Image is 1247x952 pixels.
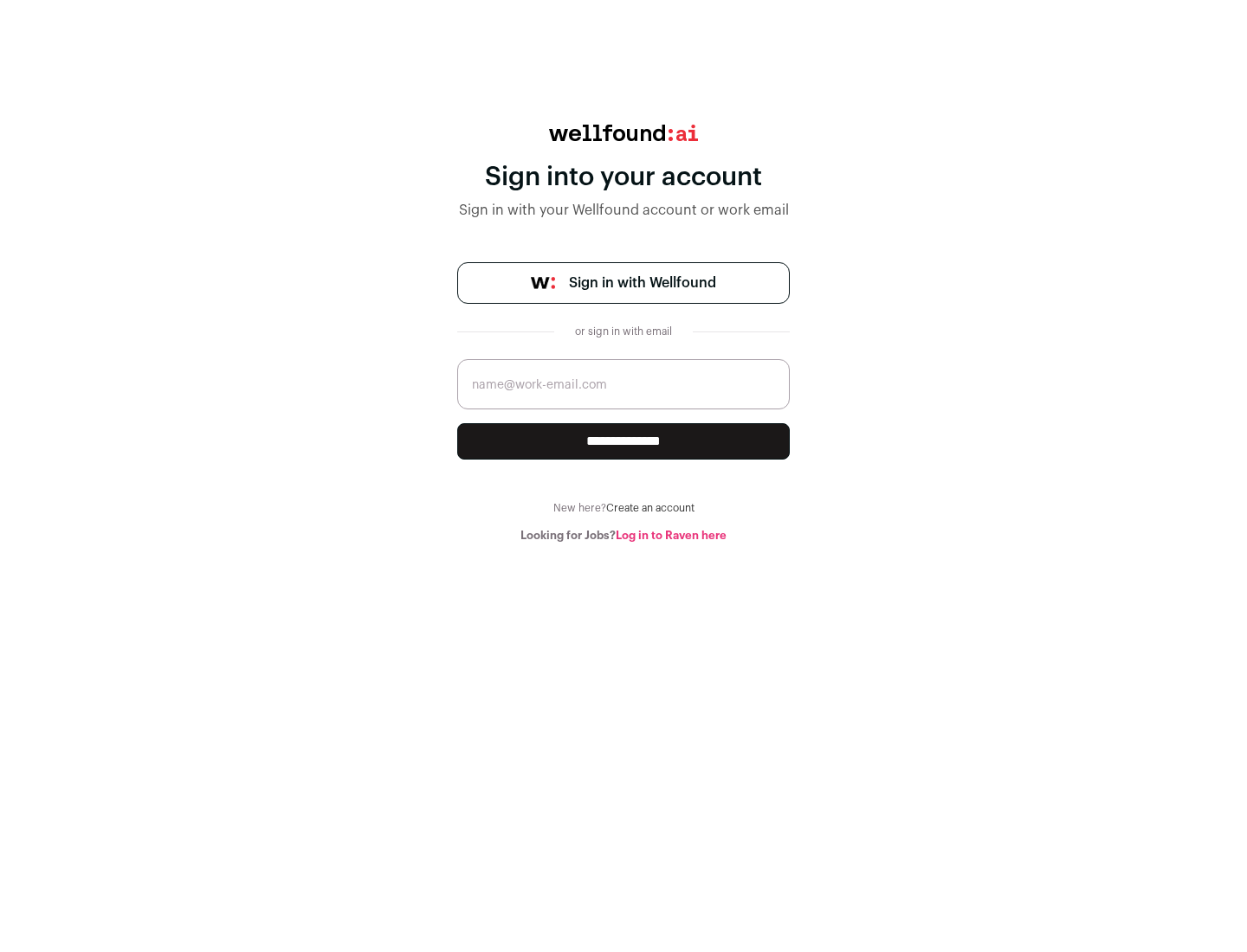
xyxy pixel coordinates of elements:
[531,277,555,289] img: wellfound-symbol-flush-black-fb3c872781a75f747ccb3a119075da62bfe97bd399995f84a933054e44a575c4.png
[457,501,790,515] div: New here?
[569,273,716,293] span: Sign in with Wellfound
[457,200,790,221] div: Sign in with your Wellfound account or work email
[457,162,790,193] div: Sign into your account
[606,503,695,513] a: Create an account
[616,530,727,541] a: Log in to Raven here
[549,125,698,141] img: wellfound:ai
[457,359,790,409] input: name@work-email.com
[457,529,790,543] div: Looking for Jobs?
[568,325,679,338] div: or sign in with email
[457,262,790,304] a: Sign in with Wellfound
